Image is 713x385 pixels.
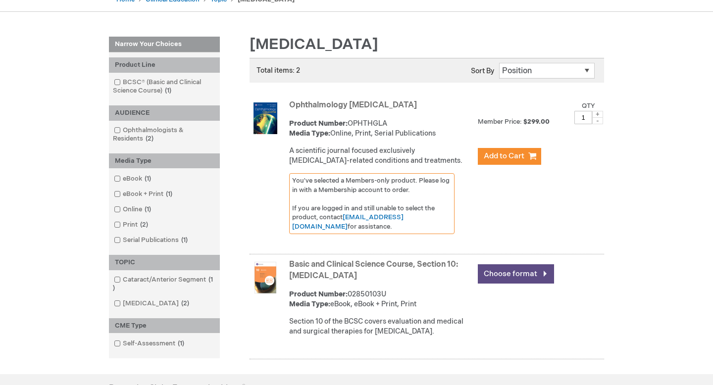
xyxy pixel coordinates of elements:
[109,105,220,121] div: AUDIENCE
[109,153,220,169] div: Media Type
[111,126,217,144] a: Ophthalmologists & Residents2
[289,300,330,308] strong: Media Type:
[111,339,188,348] a: Self-Assessment1
[289,119,348,128] strong: Product Number:
[250,262,281,293] img: Basic and Clinical Science Course, Section 10: Glaucoma
[109,37,220,52] strong: Narrow Your Choices
[109,57,220,73] div: Product Line
[111,78,217,96] a: BCSC® (Basic and Clinical Science Course)1
[179,236,190,244] span: 1
[250,102,281,134] img: Ophthalmology Glaucoma
[256,66,300,75] span: Total items: 2
[582,102,595,110] label: Qty
[289,146,473,166] div: A scientific journal focused exclusively [MEDICAL_DATA]-related conditions and treatments.
[138,221,151,229] span: 2
[478,148,541,165] button: Add to Cart
[109,255,220,270] div: TOPIC
[250,36,378,53] span: [MEDICAL_DATA]
[111,275,217,293] a: Cataract/Anterior Segment1
[574,111,592,124] input: Qty
[478,264,554,284] a: Choose format
[289,173,455,234] div: You've selected a Members-only product. Please log in with a Membership account to order. If you ...
[523,118,551,126] span: $299.00
[484,151,524,161] span: Add to Cart
[289,317,473,337] div: Section 10 of the BCSC covers evaluation and medical and surgical therapies for [MEDICAL_DATA].
[175,339,187,347] span: 1
[289,129,330,138] strong: Media Type:
[111,236,192,245] a: Serial Publications1
[292,213,404,231] a: [EMAIL_ADDRESS][DOMAIN_NAME]
[142,175,153,183] span: 1
[111,299,193,308] a: [MEDICAL_DATA]2
[162,87,174,95] span: 1
[289,100,417,110] a: Ophthalmology [MEDICAL_DATA]
[109,318,220,334] div: CME Type
[111,190,176,199] a: eBook + Print1
[143,135,156,143] span: 2
[289,289,473,309] div: 02850103U eBook, eBook + Print, Print
[471,67,494,75] label: Sort By
[111,220,152,230] a: Print2
[289,119,473,139] div: OPHTHGLA Online, Print, Serial Publications
[111,205,155,214] a: Online1
[142,205,153,213] span: 1
[163,190,175,198] span: 1
[113,276,213,292] span: 1
[111,174,155,184] a: eBook1
[289,290,348,298] strong: Product Number:
[179,299,192,307] span: 2
[289,260,458,281] a: Basic and Clinical Science Course, Section 10: [MEDICAL_DATA]
[478,118,522,126] strong: Member Price:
